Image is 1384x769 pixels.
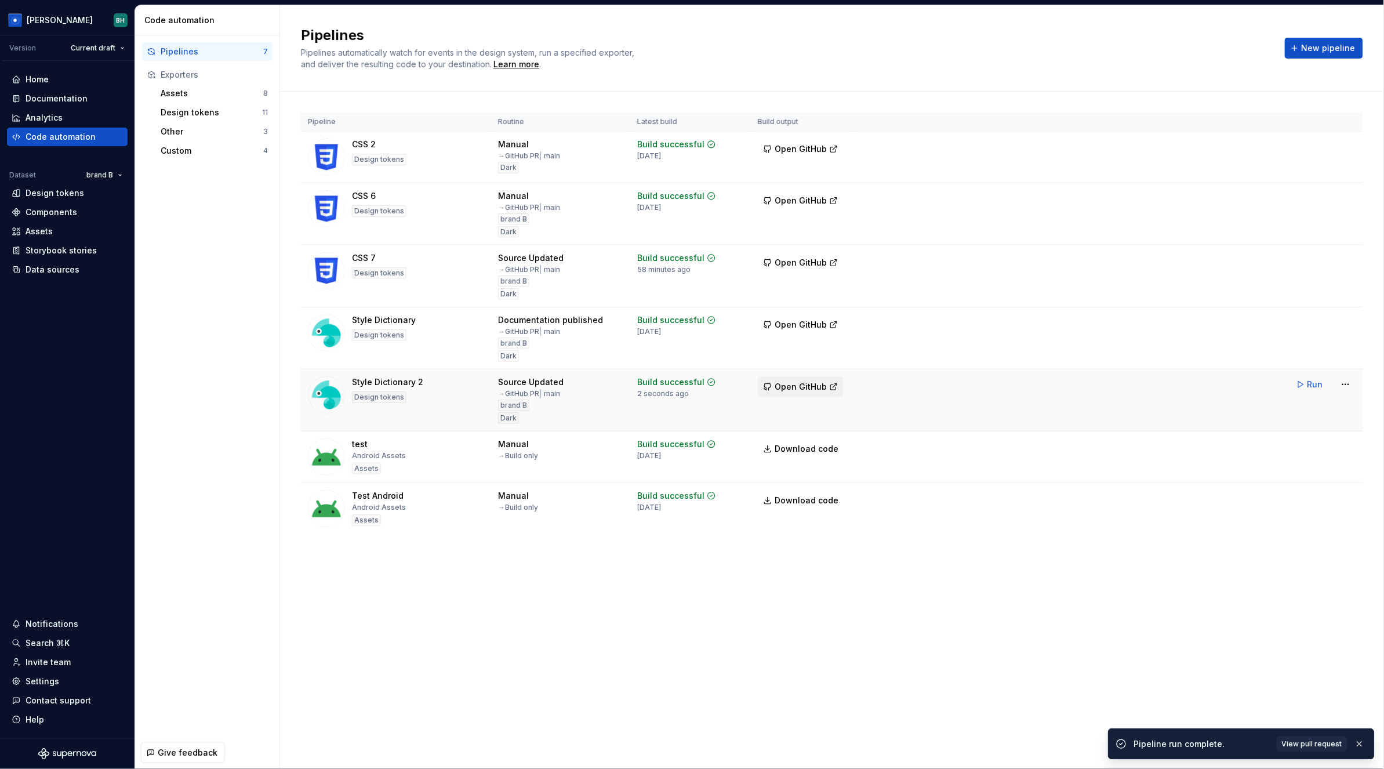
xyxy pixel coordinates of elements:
[352,154,406,165] div: Design tokens
[758,376,844,397] button: Open GitHub
[26,264,79,275] div: Data sources
[158,747,217,759] span: Give feedback
[1282,739,1342,749] span: View pull request
[498,412,519,424] div: Dark
[161,126,263,137] div: Other
[156,142,273,160] button: Custom4
[26,187,84,199] div: Design tokens
[263,47,268,56] div: 7
[81,167,128,183] button: brand B
[775,195,827,206] span: Open GitHub
[263,89,268,98] div: 8
[775,257,827,269] span: Open GitHub
[493,59,539,70] a: Learn more
[262,108,268,117] div: 11
[751,113,853,132] th: Build output
[301,26,1271,45] h2: Pipelines
[498,265,560,274] div: → GitHub PR main
[38,748,96,760] svg: Supernova Logo
[630,113,751,132] th: Latest build
[71,43,115,53] span: Current draft
[161,107,262,118] div: Design tokens
[352,252,376,264] div: CSS 7
[498,288,519,300] div: Dark
[7,89,128,108] a: Documentation
[498,162,519,173] div: Dark
[263,127,268,136] div: 3
[86,171,113,180] span: brand B
[1307,379,1323,390] span: Run
[775,143,827,155] span: Open GitHub
[758,314,844,335] button: Open GitHub
[539,203,542,212] span: |
[637,151,661,161] div: [DATE]
[637,376,704,388] div: Build successful
[66,40,130,56] button: Current draft
[161,145,263,157] div: Custom
[26,226,53,237] div: Assets
[161,69,268,81] div: Exporters
[775,495,838,506] span: Download code
[539,151,542,160] span: |
[301,48,637,69] span: Pipelines automatically watch for events in the design system, run a specified exporter, and deli...
[26,206,77,218] div: Components
[156,84,273,103] a: Assets8
[637,314,704,326] div: Build successful
[637,265,691,274] div: 58 minutes ago
[161,88,263,99] div: Assets
[498,376,564,388] div: Source Updated
[758,490,846,511] a: Download code
[9,43,36,53] div: Version
[7,653,128,672] a: Invite team
[352,463,381,474] div: Assets
[758,438,846,459] a: Download code
[498,151,560,161] div: → GitHub PR main
[498,226,519,238] div: Dark
[9,171,36,180] div: Dataset
[156,122,273,141] button: Other3
[758,146,844,155] a: Open GitHub
[498,389,560,398] div: → GitHub PR main
[498,139,529,150] div: Manual
[7,691,128,710] button: Contact support
[117,16,125,25] div: BH
[7,184,128,202] a: Design tokens
[161,46,263,57] div: Pipelines
[141,742,225,763] button: Give feedback
[352,205,406,217] div: Design tokens
[1277,736,1347,752] a: View pull request
[498,314,603,326] div: Documentation published
[156,103,273,122] button: Design tokens11
[352,314,416,326] div: Style Dictionary
[352,438,368,450] div: test
[758,252,844,273] button: Open GitHub
[352,503,406,512] div: Android Assets
[7,70,128,89] a: Home
[758,190,844,211] button: Open GitHub
[498,213,529,225] div: brand B
[7,128,128,146] a: Code automation
[7,203,128,222] a: Components
[142,42,273,61] a: Pipelines7
[27,14,93,26] div: [PERSON_NAME]
[26,74,49,85] div: Home
[7,710,128,729] button: Help
[758,259,844,269] a: Open GitHub
[352,190,376,202] div: CSS 6
[758,197,844,207] a: Open GitHub
[301,113,491,132] th: Pipeline
[637,389,689,398] div: 2 seconds ago
[26,618,78,630] div: Notifications
[352,267,406,279] div: Design tokens
[775,381,827,393] span: Open GitHub
[7,634,128,652] button: Search ⌘K
[637,190,704,202] div: Build successful
[498,338,529,349] div: brand B
[498,350,519,362] div: Dark
[144,14,275,26] div: Code automation
[7,108,128,127] a: Analytics
[7,241,128,260] a: Storybook stories
[498,438,529,450] div: Manual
